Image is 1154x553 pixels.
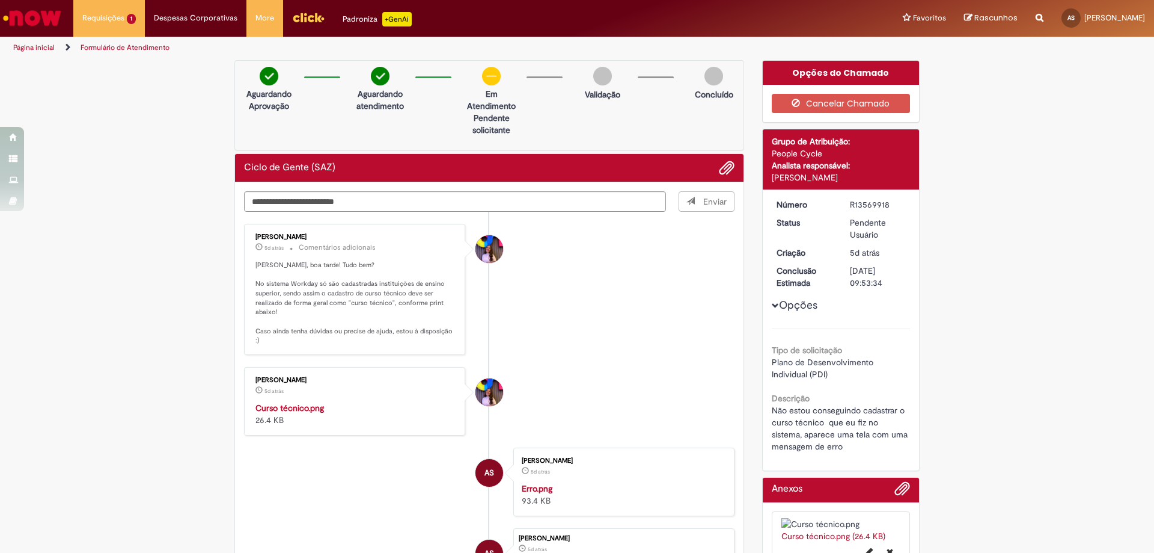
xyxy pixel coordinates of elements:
[772,171,911,184] div: [PERSON_NAME]
[772,159,911,171] div: Analista responsável:
[127,14,136,24] span: 1
[299,243,376,253] small: Comentários adicionais
[850,199,906,211] div: R13569918
[255,261,456,345] p: [PERSON_NAME], boa tarde! Tudo bem? No sistema Workday só são cadastradas instituições de ensino ...
[850,247,879,258] span: 5d atrás
[772,393,810,404] b: Descrição
[1084,13,1145,23] span: [PERSON_NAME]
[475,378,503,406] div: Maria Eduarda Oliveira De Paula
[531,468,550,475] time: 26/09/2025 10:52:59
[964,13,1018,24] a: Rascunhos
[772,405,910,452] span: Não estou conseguindo cadastrar o curso técnico que eu fiz no sistema, aparece uma tela com uma m...
[264,244,284,252] span: 5d atrás
[763,61,920,85] div: Opções do Chamado
[240,88,298,112] p: Aguardando Aprovação
[255,403,324,413] a: Curso técnico.png
[772,357,876,380] span: Plano de Desenvolvimento Individual (PDI)
[351,88,409,112] p: Aguardando atendimento
[1,6,63,30] img: ServiceNow
[475,235,503,263] div: Maria Eduarda Oliveira De Paula
[768,217,841,229] dt: Status
[913,12,946,24] span: Favoritos
[475,459,503,487] div: Antonio Mateus Da Silva
[264,388,284,395] span: 5d atrás
[772,484,802,495] h2: Anexos
[260,67,278,85] img: check-circle-green.png
[772,94,911,113] button: Cancelar Chamado
[382,12,412,26] p: +GenAi
[772,135,911,147] div: Grupo de Atribuição:
[522,483,552,494] a: Erro.png
[244,191,666,212] textarea: Digite sua mensagem aqui...
[264,244,284,252] time: 26/09/2025 15:23:41
[484,459,494,487] span: AS
[850,247,879,258] time: 26/09/2025 10:53:31
[531,468,550,475] span: 5d atrás
[522,457,722,465] div: [PERSON_NAME]
[850,217,906,241] div: Pendente Usuário
[768,247,841,259] dt: Criação
[768,199,841,211] dt: Número
[768,265,841,289] dt: Conclusão Estimada
[255,12,274,24] span: More
[772,147,911,159] div: People Cycle
[343,12,412,26] div: Padroniza
[781,518,901,530] img: Curso técnico.png
[462,112,521,136] p: Pendente solicitante
[528,546,547,553] time: 26/09/2025 10:53:31
[371,67,389,85] img: check-circle-green.png
[462,88,521,112] p: Em Atendimento
[81,43,169,52] a: Formulário de Atendimento
[894,481,910,502] button: Adicionar anexos
[719,160,734,176] button: Adicionar anexos
[255,233,456,241] div: [PERSON_NAME]
[255,402,456,426] div: 26.4 KB
[772,345,842,356] b: Tipo de solicitação
[522,483,722,507] div: 93.4 KB
[9,37,760,59] ul: Trilhas de página
[695,88,733,100] p: Concluído
[528,546,547,553] span: 5d atrás
[593,67,612,85] img: img-circle-grey.png
[850,247,906,259] div: 26/09/2025 10:53:31
[974,12,1018,23] span: Rascunhos
[781,531,885,542] a: Curso técnico.png (26.4 KB)
[519,535,728,542] div: [PERSON_NAME]
[154,12,237,24] span: Despesas Corporativas
[244,162,335,173] h2: Ciclo de Gente (SAZ) Histórico de tíquete
[82,12,124,24] span: Requisições
[482,67,501,85] img: circle-minus.png
[1067,14,1075,22] span: AS
[292,8,325,26] img: click_logo_yellow_360x200.png
[13,43,55,52] a: Página inicial
[704,67,723,85] img: img-circle-grey.png
[585,88,620,100] p: Validação
[850,265,906,289] div: [DATE] 09:53:34
[255,377,456,384] div: [PERSON_NAME]
[264,388,284,395] time: 26/09/2025 15:22:44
